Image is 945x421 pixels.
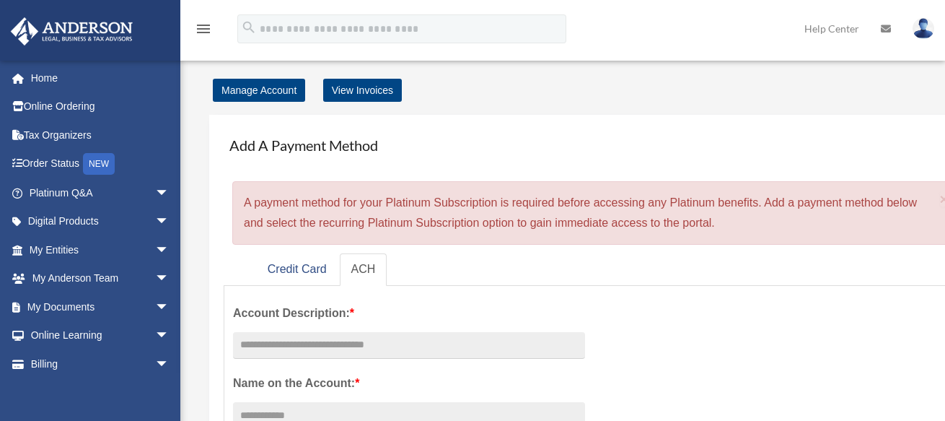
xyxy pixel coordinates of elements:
a: Home [10,64,191,92]
a: My Documentsarrow_drop_down [10,292,191,321]
a: My Entitiesarrow_drop_down [10,235,191,264]
a: My Anderson Teamarrow_drop_down [10,264,191,293]
span: arrow_drop_down [155,264,184,294]
i: menu [195,20,212,38]
a: Platinum Q&Aarrow_drop_down [10,178,191,207]
label: Account Description: [233,303,585,324]
a: menu [195,25,212,38]
div: NEW [83,153,115,175]
img: User Pic [913,18,934,39]
span: arrow_drop_down [155,350,184,379]
a: ACH [340,253,387,286]
a: Credit Card [256,253,338,286]
i: search [241,19,257,35]
img: Anderson Advisors Platinum Portal [6,17,137,45]
a: Tax Organizers [10,121,191,149]
a: Online Learningarrow_drop_down [10,321,191,350]
span: arrow_drop_down [155,321,184,351]
a: Digital Productsarrow_drop_down [10,207,191,236]
span: arrow_drop_down [155,207,184,237]
a: Billingarrow_drop_down [10,350,191,378]
a: View Invoices [323,79,402,102]
span: arrow_drop_down [155,292,184,322]
a: Manage Account [213,79,305,102]
span: arrow_drop_down [155,178,184,208]
a: Online Ordering [10,92,191,121]
span: arrow_drop_down [155,235,184,265]
a: Order StatusNEW [10,149,191,179]
label: Name on the Account: [233,373,585,394]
